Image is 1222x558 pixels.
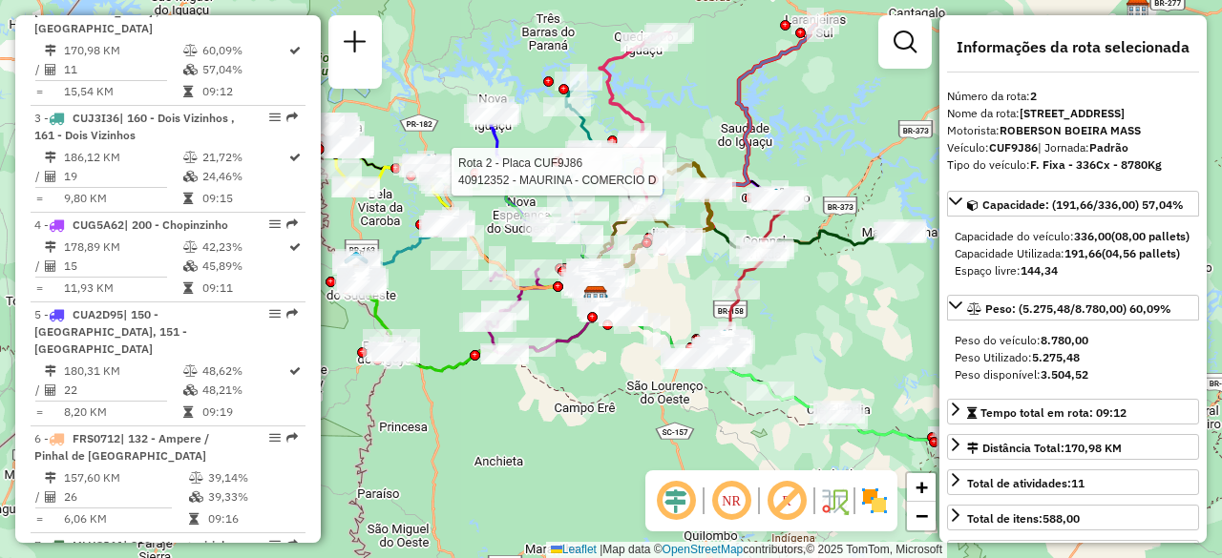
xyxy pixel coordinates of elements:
[34,509,44,528] td: =
[63,487,188,506] td: 26
[183,406,193,418] i: Tempo total em rota
[183,64,198,75] i: % de utilização da cubagem
[955,245,1191,262] div: Capacidade Utilizada:
[980,405,1127,420] span: Tempo total em rota: 09:12
[431,251,478,270] div: Atividade não roteirizada - MARILEI CARGNIN 0595
[201,381,287,400] td: 48,21%
[764,478,810,524] span: Exibir rótulo
[34,189,44,208] td: =
[967,510,1080,527] div: Total de itens:
[546,542,947,558] div: Map data © contributors,© 2025 TomTom, Microsoft
[955,262,1191,279] div: Espaço livre:
[269,308,281,320] em: Opções
[63,148,182,167] td: 186,12 KM
[183,282,193,294] i: Tempo total em rota
[1032,350,1080,364] strong: 5.275,48
[73,307,123,321] span: CUA2D95
[600,543,602,556] span: |
[63,381,182,400] td: 22
[955,228,1191,245] div: Capacidade do veículo:
[947,220,1199,287] div: Capacidade: (191,66/336,00) 57,04%
[955,349,1191,366] div: Peso Utilizado:
[907,473,936,502] a: Zoom in
[34,257,44,276] td: /
[183,260,198,272] i: % de utilização da cubagem
[63,238,182,257] td: 178,89 KM
[1000,123,1141,137] strong: ROBERSON BOEIRA MASS
[1064,441,1122,455] span: 170,98 KM
[344,250,369,275] img: Pranchita
[947,88,1199,105] div: Número da rota:
[45,45,56,56] i: Distância Total
[73,111,119,125] span: CUJ3I36
[481,345,529,364] div: Atividade não roteirizada - MERCADO YASMIN LTDA
[947,122,1199,139] div: Motorista:
[1041,367,1088,382] strong: 3.504,52
[34,487,44,506] td: /
[63,82,182,101] td: 15,54 KM
[1041,333,1088,347] strong: 8.780,00
[967,440,1122,457] div: Distância Total:
[269,539,281,550] em: Opções
[1021,263,1058,278] strong: 144,34
[708,478,754,524] span: Ocultar NR
[34,538,235,552] span: 7 -
[886,23,924,61] a: Exibir filtros
[1111,229,1190,243] strong: (08,00 pallets)
[63,468,188,487] td: 157,60 KM
[289,365,301,377] i: Rota otimizada
[34,82,44,101] td: =
[286,539,298,550] em: Rota exportada
[189,472,203,484] i: % de utilização do peso
[201,279,287,298] td: 09:11
[201,362,287,381] td: 48,62%
[73,217,124,232] span: CUG5A62
[124,217,228,232] span: | 200 - Chopinzinho
[269,432,281,444] em: Opções
[819,486,850,516] img: Fluxo de ruas
[947,324,1199,391] div: Peso: (5.275,48/8.780,00) 60,09%
[34,111,235,142] span: 3 -
[947,505,1199,530] a: Total de itens:588,00
[189,491,203,503] i: % de utilização da cubagem
[269,218,281,230] em: Opções
[189,513,199,525] i: Tempo total em rota
[201,238,287,257] td: 42,23%
[34,217,228,232] span: 4 -
[947,191,1199,217] a: Capacidade: (191,66/336,00) 57,04%
[1102,246,1180,260] strong: (04,56 pallets)
[201,189,287,208] td: 09:15
[286,218,298,230] em: Rota exportada
[73,431,120,445] span: FRS0712
[955,333,1088,347] span: Peso do veículo:
[1038,140,1128,155] span: | Jornada:
[201,82,287,101] td: 09:12
[45,365,56,377] i: Distância Total
[286,112,298,123] em: Rota exportada
[289,45,301,56] i: Rota otimizada
[916,475,928,499] span: +
[878,219,926,238] div: Atividade não roteirizada - IRMAOS MACHADO ALIME
[34,111,235,142] span: | 160 - Dois Vizinhos , 161 - Dois Vizinhos
[336,23,374,66] a: Nova sessão e pesquisa
[269,112,281,123] em: Opções
[45,152,56,163] i: Distância Total
[955,366,1191,383] div: Peso disponível:
[947,156,1199,174] div: Tipo do veículo:
[712,328,737,353] img: 706 UDC Light Pato Branco
[201,257,287,276] td: 45,89%
[45,491,56,503] i: Total de Atividades
[201,60,287,79] td: 57,04%
[45,260,56,272] i: Total de Atividades
[332,176,380,196] div: Atividade não roteirizada - VANI KAPPEL
[183,241,198,253] i: % de utilização do peso
[34,403,44,422] td: =
[63,279,182,298] td: 11,93 KM
[45,384,56,396] i: Total de Atividades
[879,223,927,242] div: Atividade não roteirizada - AJH SUPER MERCOSUL L
[947,38,1199,56] h4: Informações da rota selecionada
[289,152,301,163] i: Rota otimizada
[967,476,1085,490] span: Total de atividades:
[947,434,1199,460] a: Distância Total:170,98 KM
[985,301,1171,316] span: Peso: (5.275,48/8.780,00) 60,09%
